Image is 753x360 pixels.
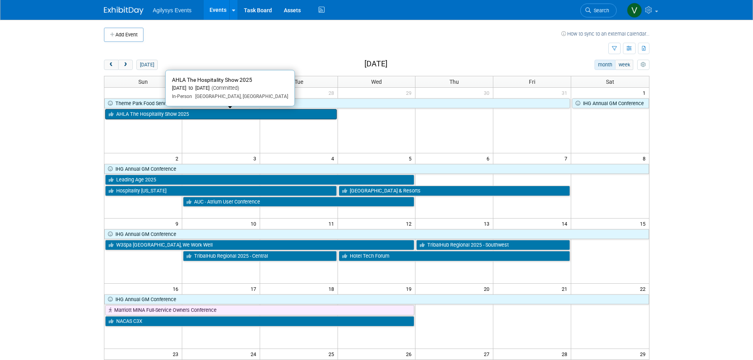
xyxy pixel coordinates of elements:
a: Hotel Tech Forum [339,251,570,261]
span: 14 [561,219,571,228]
span: Tue [294,79,303,85]
button: Add Event [104,28,143,42]
span: 11 [328,219,338,228]
a: TribalHub Regional 2025 - Central [183,251,337,261]
span: 3 [253,153,260,163]
span: 7 [564,153,571,163]
span: 27 [483,349,493,359]
a: NACAS C3X [105,316,415,326]
h2: [DATE] [364,60,387,68]
span: 22 [639,284,649,294]
span: 21 [561,284,571,294]
span: 13 [483,219,493,228]
span: 31 [561,88,571,98]
span: 4 [330,153,338,163]
span: Sat [606,79,614,85]
button: next [118,60,133,70]
span: 10 [250,219,260,228]
span: 16 [172,284,182,294]
span: 28 [328,88,338,98]
span: AHLA The Hospitality Show 2025 [172,77,252,83]
span: 24 [250,349,260,359]
span: 6 [486,153,493,163]
span: 5 [408,153,415,163]
span: 17 [250,284,260,294]
a: IHG Annual GM Conference [104,229,649,239]
span: [GEOGRAPHIC_DATA], [GEOGRAPHIC_DATA] [192,94,288,99]
a: W3Spa [GEOGRAPHIC_DATA], We Work Well [105,240,415,250]
span: 20 [483,284,493,294]
span: Wed [371,79,382,85]
div: [DATE] to [DATE] [172,85,288,92]
a: IHG Annual GM Conference [104,164,649,174]
a: Marriott MINA Full-Service Owners Conference [105,305,415,315]
button: month [594,60,615,70]
a: Search [580,4,617,17]
span: 29 [639,349,649,359]
a: TribalHub Regional 2025 - Southwest [416,240,570,250]
button: myCustomButton [637,60,649,70]
a: IHG Annual GM Conference [104,294,649,305]
span: Agilysys Events [153,7,192,13]
span: 30 [483,88,493,98]
span: 15 [639,219,649,228]
a: Theme Park Food Service Conference [104,98,570,109]
span: (Committed) [209,85,239,91]
button: prev [104,60,119,70]
span: In-Person [172,94,192,99]
span: 2 [175,153,182,163]
span: 29 [405,88,415,98]
img: ExhibitDay [104,7,143,15]
span: 23 [172,349,182,359]
i: Personalize Calendar [641,62,646,68]
span: 12 [405,219,415,228]
span: 8 [642,153,649,163]
a: [GEOGRAPHIC_DATA] & Resorts [339,186,570,196]
a: Leading Age 2025 [105,175,415,185]
span: 26 [405,349,415,359]
span: 25 [328,349,338,359]
a: IHG Annual GM Conference [572,98,649,109]
span: 9 [175,219,182,228]
a: AUC - Atrium User Conference [183,197,415,207]
button: week [615,60,633,70]
span: Sun [138,79,148,85]
span: 19 [405,284,415,294]
span: Thu [449,79,459,85]
img: Vaitiare Munoz [627,3,642,18]
a: How to sync to an external calendar... [561,31,649,37]
span: Fri [529,79,535,85]
button: [DATE] [136,60,157,70]
span: 18 [328,284,338,294]
span: 1 [642,88,649,98]
a: Hospitality [US_STATE] [105,186,337,196]
span: Search [591,8,609,13]
a: AHLA The Hospitality Show 2025 [105,109,337,119]
span: 28 [561,349,571,359]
